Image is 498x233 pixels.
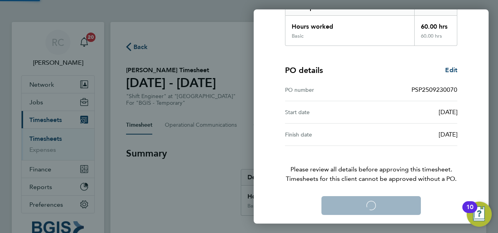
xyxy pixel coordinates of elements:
[414,16,457,33] div: 60.00 hrs
[371,130,457,139] div: [DATE]
[445,66,457,74] span: Edit
[285,16,414,33] div: Hours worked
[292,33,303,39] div: Basic
[285,107,371,117] div: Start date
[285,65,323,76] h4: PO details
[467,202,492,227] button: Open Resource Center, 10 new notifications
[276,174,467,184] span: Timesheets for this client cannot be approved without a PO.
[445,66,457,75] a: Edit
[285,85,371,95] div: PO number
[411,86,457,93] span: PSP2509230070
[285,130,371,139] div: Finish date
[276,146,467,184] p: Please review all details before approving this timesheet.
[466,207,473,217] div: 10
[371,107,457,117] div: [DATE]
[414,33,457,46] div: 60.00 hrs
